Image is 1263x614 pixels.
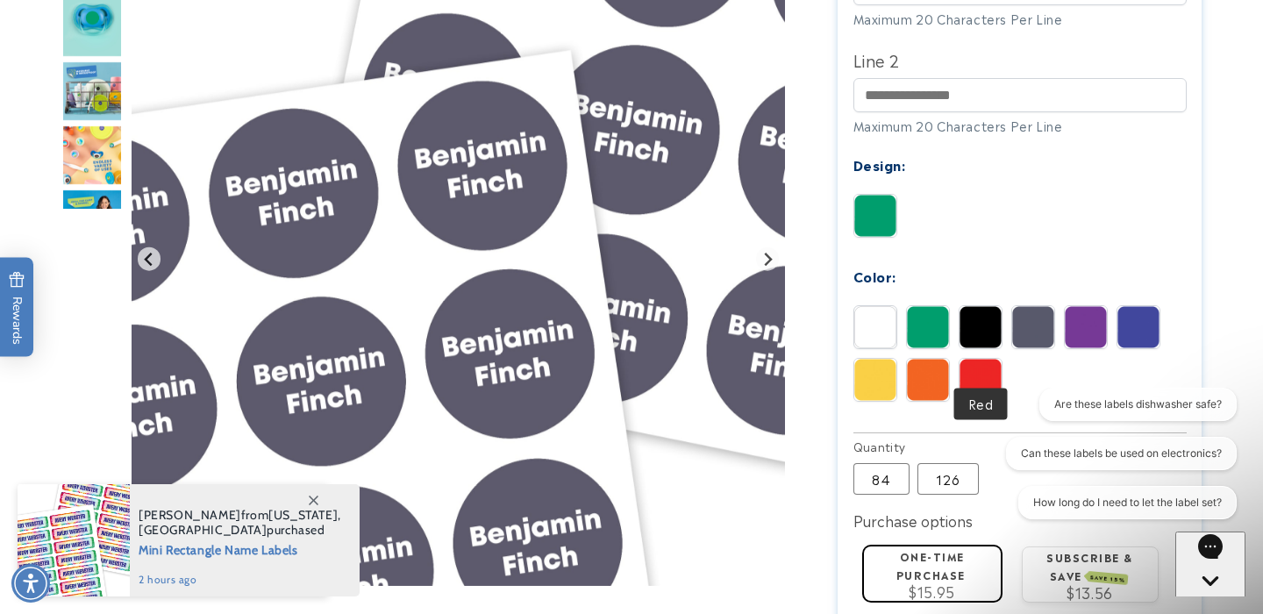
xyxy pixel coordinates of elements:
[139,508,341,538] span: from , purchased
[854,306,896,348] img: White
[61,61,123,122] div: Go to slide 3
[960,306,1002,348] img: Black
[991,388,1245,535] iframe: Gorgias live chat conversation starters
[853,463,910,495] label: 84
[853,10,1187,28] div: Maximum 20 Characters Per Line
[61,189,123,250] div: Go to slide 5
[896,548,966,582] label: One-time purchase
[61,125,123,186] div: Go to slide 4
[853,266,897,286] label: Color:
[1067,582,1113,603] span: $13.56
[960,359,1002,401] img: Red
[854,195,896,237] img: Solid
[1046,549,1133,583] label: Subscribe & save
[853,46,1187,74] label: Line 2
[909,581,955,602] span: $15.95
[139,572,341,588] span: 2 hours ago
[854,359,896,401] img: Yellow
[139,522,267,538] span: [GEOGRAPHIC_DATA]
[853,117,1187,135] div: Maximum 20 Characters Per Line
[9,272,25,345] span: Rewards
[139,538,341,560] span: Mini Rectangle Name Labels
[1065,306,1107,348] img: Purple
[268,507,338,523] span: [US_STATE]
[853,438,908,455] legend: Quantity
[1012,306,1054,348] img: Gray
[907,359,949,401] img: Orange
[917,463,979,495] label: 126
[907,306,949,348] img: Green
[756,247,780,271] button: Next slide
[853,510,973,531] label: Purchase options
[1087,571,1128,585] span: SAVE 15%
[1175,532,1245,596] iframe: Gorgias live chat messenger
[11,564,50,603] div: Accessibility Menu
[1117,306,1160,348] img: Blue
[61,189,123,250] img: Mini Round Name Labels - Label Land
[61,61,123,122] img: Mini Round Name Labels - Label Land
[61,125,123,186] img: Mini Round Name Labels - Label Land
[138,247,161,271] button: Go to last slide
[14,474,222,526] iframe: Sign Up via Text for Offers
[853,154,906,175] label: Design:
